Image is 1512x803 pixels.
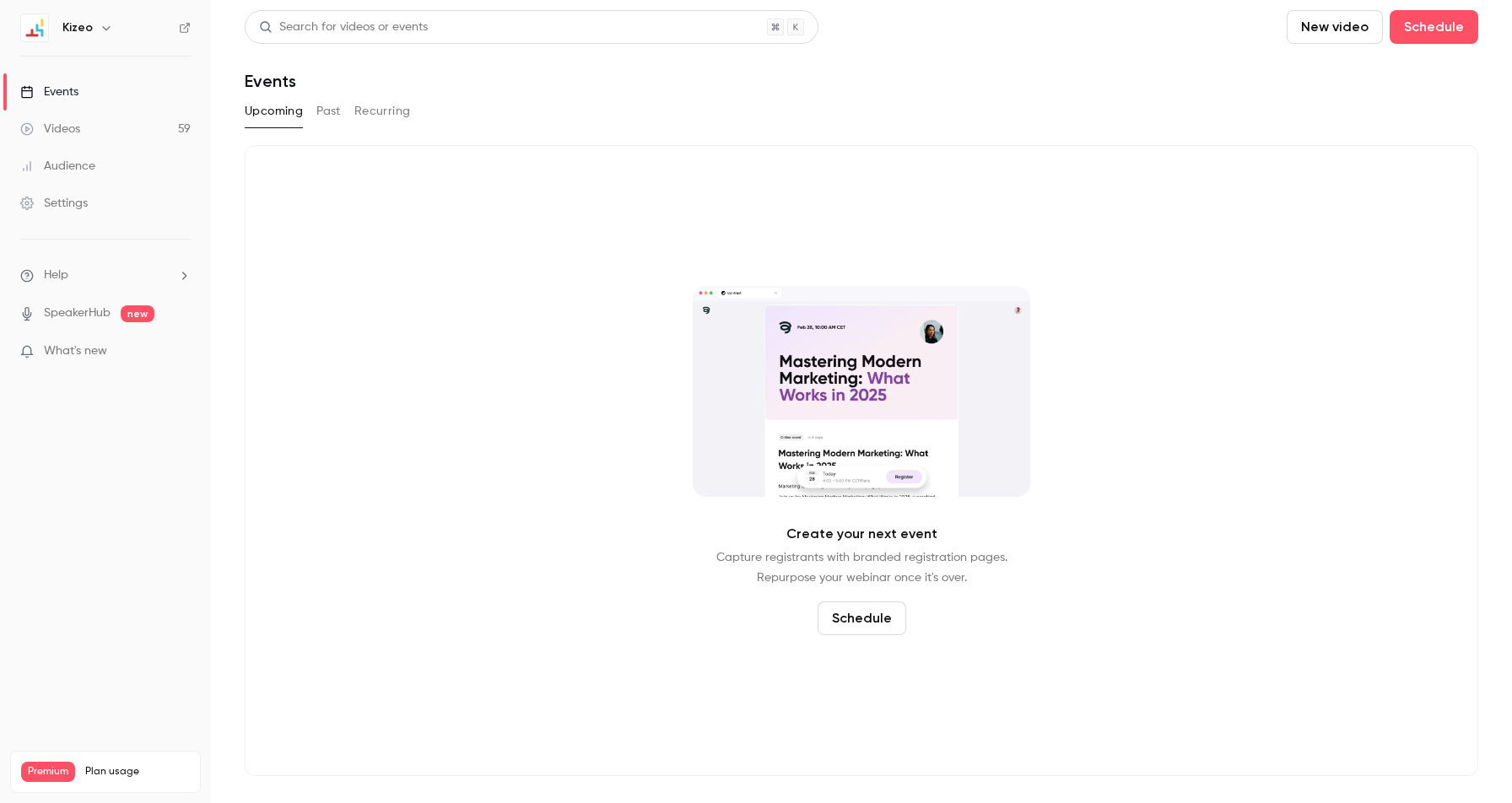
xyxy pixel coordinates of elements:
[21,14,48,41] img: Kizeo
[245,98,303,125] button: Upcoming
[20,84,78,100] div: Events
[170,344,191,359] iframe: Noticeable Trigger
[21,762,75,782] span: Premium
[44,304,111,322] a: SpeakerHub
[1287,10,1383,44] button: New video
[20,195,88,212] div: Settings
[316,98,341,125] button: Past
[121,305,154,322] span: new
[20,267,191,284] li: help-dropdown-opener
[44,342,107,360] span: What's new
[62,19,93,36] h6: Kizeo
[818,601,906,635] button: Schedule
[786,524,937,544] p: Create your next event
[44,267,68,284] span: Help
[85,765,190,779] span: Plan usage
[716,547,1007,588] p: Capture registrants with branded registration pages. Repurpose your webinar once it's over.
[1390,10,1478,44] button: Schedule
[354,98,411,125] button: Recurring
[20,158,95,175] div: Audience
[259,19,428,36] div: Search for videos or events
[20,121,80,137] div: Videos
[245,71,296,91] h1: Events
